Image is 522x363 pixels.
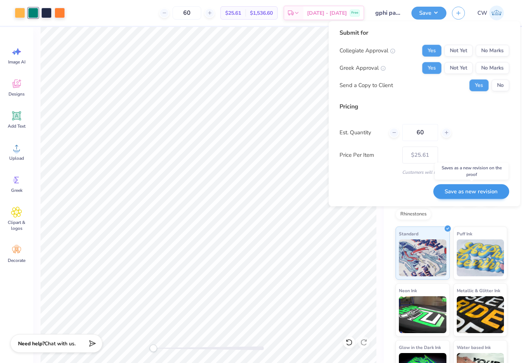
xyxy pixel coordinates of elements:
div: Greek Approval [340,64,386,72]
span: $25.61 [225,9,241,17]
button: Yes [422,45,441,56]
button: Yes [422,62,441,74]
span: Standard [399,230,418,238]
span: Free [351,10,358,15]
button: Yes [469,79,488,91]
span: Greek [11,187,22,193]
button: No Marks [476,45,509,56]
span: $1,536.60 [250,9,273,17]
div: Pricing [340,102,509,111]
img: Metallic & Glitter Ink [457,296,504,333]
img: Neon Ink [399,296,446,333]
span: Decorate [8,257,25,263]
span: Neon Ink [399,287,417,294]
img: Puff Ink [457,239,504,276]
div: Saves as a new revision on the proof [435,163,508,180]
span: [DATE] - [DATE] [307,9,347,17]
div: Customers will see this price on HQ. [340,169,509,176]
input: – – [173,6,201,20]
span: Clipart & logos [4,219,29,231]
span: Add Text [8,123,25,129]
div: Rhinestones [396,209,431,220]
img: Standard [399,239,446,276]
a: CW [474,6,507,20]
label: Price Per Item [340,151,397,159]
button: Not Yet [444,62,473,74]
span: Upload [9,155,24,161]
button: No Marks [476,62,509,74]
input: Untitled Design [370,6,406,20]
span: Chat with us. [45,340,76,347]
div: Send a Copy to Client [340,81,393,90]
span: Image AI [8,59,25,65]
button: Save [411,7,446,20]
span: CW [477,9,487,17]
img: Charlotte Wilson [489,6,504,20]
span: Glow in the Dark Ink [399,343,441,351]
input: – – [402,124,438,141]
button: No [491,79,509,91]
label: Est. Quantity [340,128,383,137]
button: Not Yet [444,45,473,56]
span: Puff Ink [457,230,472,238]
span: Water based Ink [457,343,491,351]
div: Accessibility label [150,345,157,352]
div: Submit for [340,28,509,37]
span: Designs [8,91,25,97]
div: Collegiate Approval [340,46,395,55]
span: Metallic & Glitter Ink [457,287,500,294]
button: Save as new revision [433,184,509,199]
strong: Need help? [18,340,45,347]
